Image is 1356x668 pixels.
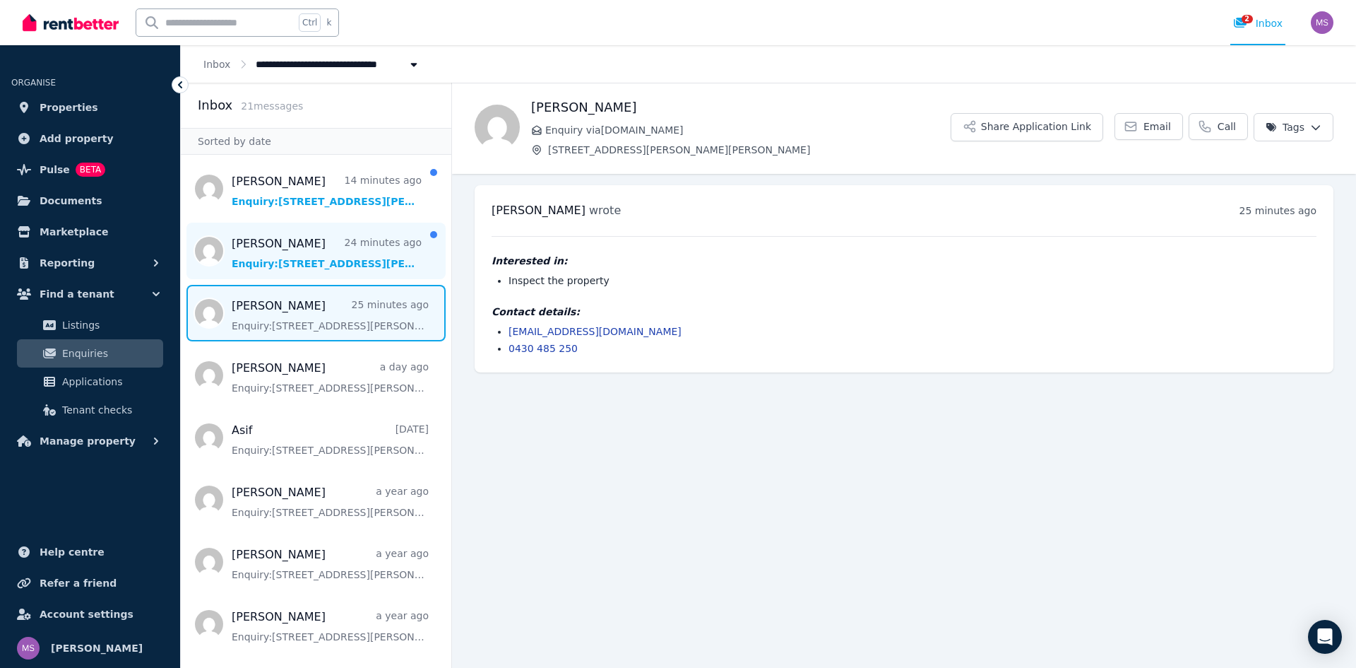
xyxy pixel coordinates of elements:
[11,124,169,153] a: Add property
[1254,113,1333,141] button: Tags
[11,187,169,215] a: Documents
[475,105,520,150] img: Mohammad Harun
[51,640,143,657] span: [PERSON_NAME]
[76,163,105,177] span: BETA
[509,274,1316,288] li: Inspect the property
[11,249,169,277] button: Reporting
[951,113,1103,141] button: Share Application Link
[40,606,133,623] span: Account settings
[11,280,169,308] button: Find a tenant
[11,156,169,184] a: PulseBETA
[509,343,578,354] a: 0430 485 250
[181,45,444,83] nav: Breadcrumb
[11,93,169,122] a: Properties
[11,78,56,88] span: ORGANISE
[232,422,429,457] a: Asif[DATE]Enquiry:[STREET_ADDRESS][PERSON_NAME][PERSON_NAME].
[17,339,163,368] a: Enquiries
[40,130,114,147] span: Add property
[40,575,117,592] span: Refer a friend
[326,17,331,28] span: k
[40,192,102,209] span: Documents
[198,95,232,115] h2: Inbox
[40,286,114,303] span: Find a tenant
[40,433,136,450] span: Manage property
[1308,620,1342,654] div: Open Intercom Messenger
[1143,119,1171,134] span: Email
[62,345,157,362] span: Enquiries
[40,223,108,240] span: Marketplace
[1242,15,1253,23] span: 2
[203,59,230,70] a: Inbox
[241,100,303,112] span: 21 message s
[1189,113,1248,140] a: Call
[40,544,105,561] span: Help centre
[23,12,119,33] img: RentBetter
[531,98,951,117] h1: [PERSON_NAME]
[1311,11,1333,34] img: Mohammad Sharif Khan
[62,317,157,334] span: Listings
[40,254,95,271] span: Reporting
[17,396,163,424] a: Tenant checks
[545,123,951,137] span: Enquiry via [DOMAIN_NAME]
[232,484,429,520] a: [PERSON_NAME]a year agoEnquiry:[STREET_ADDRESS][PERSON_NAME][PERSON_NAME].
[11,427,169,455] button: Manage property
[232,298,429,333] a: [PERSON_NAME]25 minutes agoEnquiry:[STREET_ADDRESS][PERSON_NAME][PERSON_NAME].
[17,637,40,660] img: Mohammad Sharif Khan
[299,13,321,32] span: Ctrl
[1239,205,1316,216] time: 25 minutes ago
[232,173,422,209] a: [PERSON_NAME]14 minutes agoEnquiry:[STREET_ADDRESS][PERSON_NAME][PERSON_NAME].
[40,99,98,116] span: Properties
[548,143,951,157] span: [STREET_ADDRESS][PERSON_NAME][PERSON_NAME]
[1266,120,1304,134] span: Tags
[17,368,163,396] a: Applications
[11,218,169,246] a: Marketplace
[1218,119,1236,134] span: Call
[40,161,70,178] span: Pulse
[11,569,169,597] a: Refer a friend
[11,600,169,628] a: Account settings
[11,538,169,566] a: Help centre
[232,360,429,395] a: [PERSON_NAME]a day agoEnquiry:[STREET_ADDRESS][PERSON_NAME][PERSON_NAME].
[1114,113,1183,140] a: Email
[492,305,1316,319] h4: Contact details:
[492,204,585,217] span: [PERSON_NAME]
[509,326,682,337] a: [EMAIL_ADDRESS][DOMAIN_NAME]
[62,402,157,418] span: Tenant checks
[589,204,621,217] span: wrote
[62,373,157,390] span: Applications
[181,128,451,155] div: Sorted by date
[232,235,422,271] a: [PERSON_NAME]24 minutes agoEnquiry:[STREET_ADDRESS][PERSON_NAME][PERSON_NAME].
[232,546,429,582] a: [PERSON_NAME]a year agoEnquiry:[STREET_ADDRESS][PERSON_NAME][PERSON_NAME].
[492,254,1316,268] h4: Interested in:
[17,311,163,339] a: Listings
[1233,16,1283,30] div: Inbox
[232,609,429,644] a: [PERSON_NAME]a year agoEnquiry:[STREET_ADDRESS][PERSON_NAME][PERSON_NAME].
